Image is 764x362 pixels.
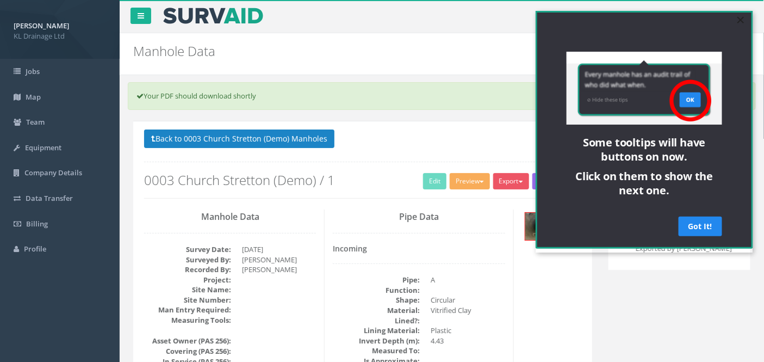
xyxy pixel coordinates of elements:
dt: Lining Material: [333,326,420,336]
button: Assign To [532,173,578,189]
button: Back to 0003 Church Stretton (Demo) Manholes [144,130,334,148]
dt: Recorded By: [144,265,231,275]
dt: Survey Date: [144,244,231,255]
dt: Site Name: [144,285,231,295]
h3: Click on them to show the next one. [31,158,187,187]
dt: Shape: [333,295,420,305]
dd: Circular [431,295,505,305]
a: [PERSON_NAME] KL Drainage Ltd [14,18,106,41]
dt: Function: [333,285,420,296]
h3: Manhole Data [144,212,316,222]
strong: [PERSON_NAME] [14,21,69,30]
span: Map [26,92,41,102]
span: Company Details [24,168,82,177]
h4: Incoming [333,244,505,253]
span: Equipment [25,143,61,152]
dt: Site Number: [144,295,231,305]
img: 14942a99-e55e-8f96-9511-9d7f1bf0eab5_d0b74e1c-2919-d3a3-ad4a-1b56b2af7ea7_thumb.jpg [525,213,552,240]
dt: Material: [333,305,420,316]
dt: Surveyed By: [144,255,231,265]
dd: A [431,275,505,285]
dt: Invert Depth (m): [333,336,420,346]
dd: 4.43 [431,336,505,346]
h2: Manhole Data [133,44,645,58]
div: Your PDF should download shortly [128,82,756,110]
dt: Asset Owner (PAS 256): [144,336,231,346]
dd: Plastic [431,326,505,336]
span: Jobs [26,66,40,76]
span: KL Drainage Ltd [14,31,106,41]
button: Export [493,173,529,189]
dd: [PERSON_NAME] [242,255,316,265]
button: Preview [450,173,490,189]
dt: Covering (PAS 256): [144,346,231,357]
dd: [PERSON_NAME] [242,265,316,275]
span: Data Transfer [26,193,73,203]
dt: Project: [144,275,231,285]
dt: Measuring Tools: [144,315,231,326]
a: Edit [423,173,446,189]
dt: Lined?: [333,316,420,326]
h2: 0003 Church Stretton (Demo) / 1 [144,173,581,187]
h3: Some tooltips will have buttons on now. [31,125,187,153]
dd: [DATE] [242,244,316,255]
dd: Vitrified Clay [431,305,505,316]
span: Billing [26,219,48,229]
dt: Measured To: [333,346,420,356]
h3: Pipe Data [333,212,505,222]
span: Team [26,117,45,127]
dt: Man Entry Required: [144,305,231,315]
a: Got It! [143,206,187,225]
span: Profile [24,244,46,254]
dt: Pipe: [333,275,420,285]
